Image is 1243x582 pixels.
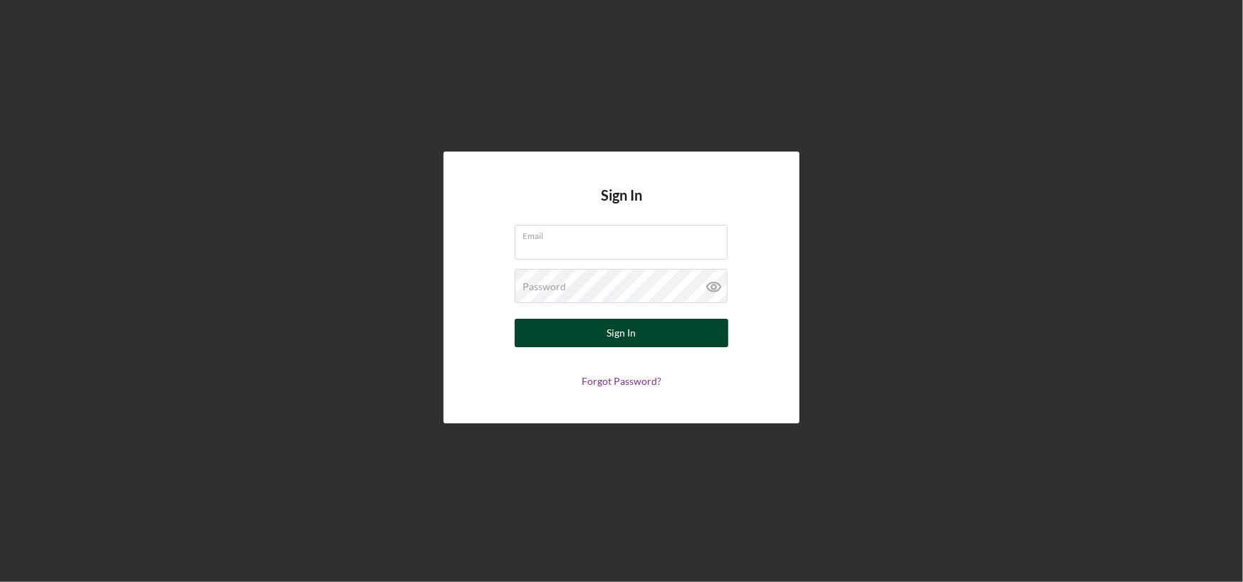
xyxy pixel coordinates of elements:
[601,187,642,225] h4: Sign In
[515,319,728,347] button: Sign In
[607,319,636,347] div: Sign In
[523,281,566,292] label: Password
[523,226,728,241] label: Email
[582,375,661,387] a: Forgot Password?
